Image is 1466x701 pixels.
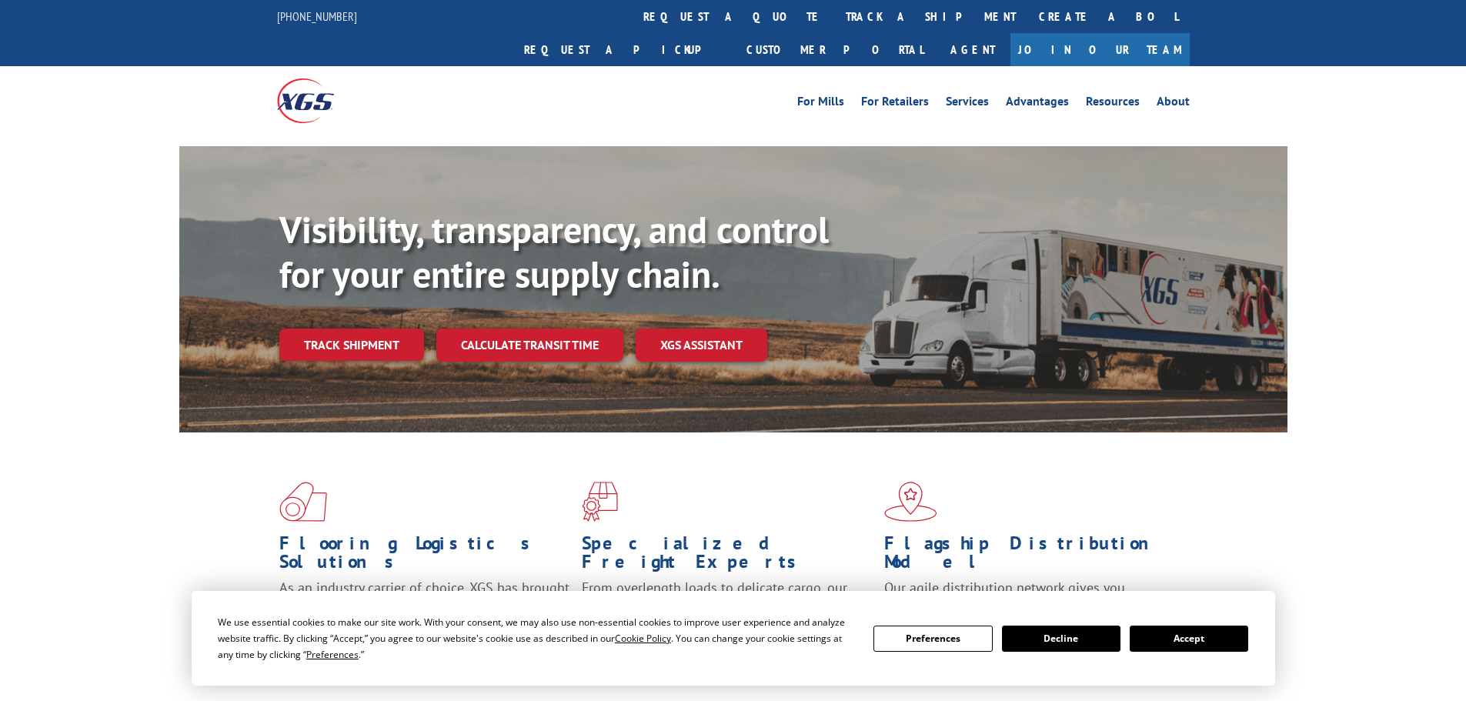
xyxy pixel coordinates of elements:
[279,205,829,298] b: Visibility, transparency, and control for your entire supply chain.
[1130,626,1248,652] button: Accept
[279,534,570,579] h1: Flooring Logistics Solutions
[861,95,929,112] a: For Retailers
[1086,95,1140,112] a: Resources
[1010,33,1190,66] a: Join Our Team
[615,632,671,645] span: Cookie Policy
[279,329,424,361] a: Track shipment
[582,534,873,579] h1: Specialized Freight Experts
[218,614,855,663] div: We use essential cookies to make our site work. With your consent, we may also use non-essential ...
[306,648,359,661] span: Preferences
[1157,95,1190,112] a: About
[884,534,1175,579] h1: Flagship Distribution Model
[884,579,1167,615] span: Our agile distribution network gives you nationwide inventory management on demand.
[636,329,767,362] a: XGS ASSISTANT
[935,33,1010,66] a: Agent
[436,329,623,362] a: Calculate transit time
[946,95,989,112] a: Services
[884,482,937,522] img: xgs-icon-flagship-distribution-model-red
[797,95,844,112] a: For Mills
[277,8,357,24] a: [PHONE_NUMBER]
[192,591,1275,686] div: Cookie Consent Prompt
[582,482,618,522] img: xgs-icon-focused-on-flooring-red
[1006,95,1069,112] a: Advantages
[735,33,935,66] a: Customer Portal
[513,33,735,66] a: Request a pickup
[1002,626,1120,652] button: Decline
[873,626,992,652] button: Preferences
[279,482,327,522] img: xgs-icon-total-supply-chain-intelligence-red
[279,579,569,633] span: As an industry carrier of choice, XGS has brought innovation and dedication to flooring logistics...
[582,579,873,647] p: From overlength loads to delicate cargo, our experienced staff knows the best way to move your fr...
